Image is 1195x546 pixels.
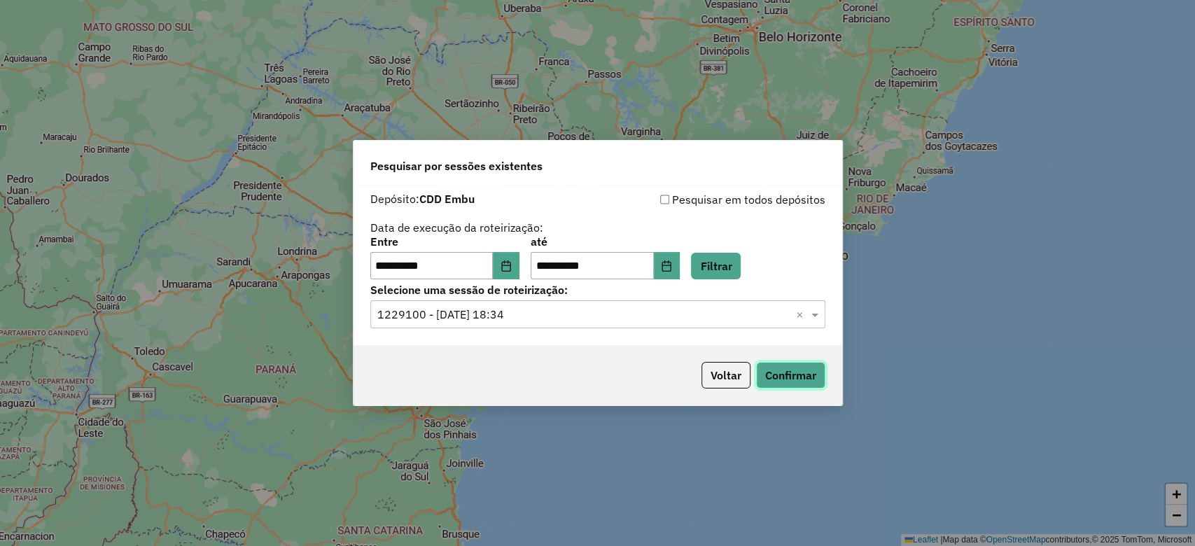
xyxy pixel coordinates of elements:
button: Confirmar [756,362,825,388]
label: Entre [370,233,519,250]
label: Depósito: [370,190,475,207]
span: Pesquisar por sessões existentes [370,157,543,174]
label: até [531,233,680,250]
div: Pesquisar em todos depósitos [598,191,825,208]
strong: CDD Embu [419,192,475,206]
button: Voltar [701,362,750,388]
button: Choose Date [493,252,519,280]
button: Filtrar [691,253,741,279]
label: Selecione uma sessão de roteirização: [370,281,825,298]
span: Clear all [796,306,808,323]
label: Data de execução da roteirização: [370,219,543,236]
button: Choose Date [654,252,680,280]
